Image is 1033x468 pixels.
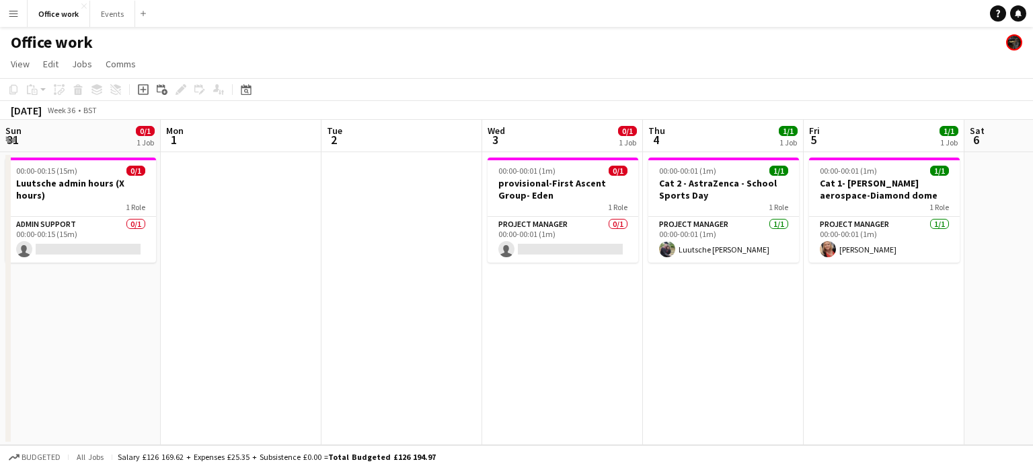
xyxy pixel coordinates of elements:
[486,132,505,147] span: 3
[11,104,42,117] div: [DATE]
[648,125,665,137] span: Thu
[970,125,985,137] span: Sat
[118,452,436,462] div: Salary £126 169.62 + Expenses £25.35 + Subsistence £0.00 =
[11,32,93,53] h1: Office work
[488,217,638,263] app-card-role: Project Manager0/100:00-00:01 (1m)
[1006,34,1022,51] app-user-avatar: Blue Hat
[83,105,97,115] div: BST
[809,217,960,263] app-card-role: Project Manager1/100:00-00:01 (1m)[PERSON_NAME]
[769,202,788,212] span: 1 Role
[5,55,35,73] a: View
[136,126,155,136] span: 0/1
[126,166,145,176] span: 0/1
[809,158,960,263] app-job-card: 00:00-00:01 (1m)1/1Cat 1- [PERSON_NAME] aerospace-Diamond dome1 RoleProject Manager1/100:00-00:01...
[166,125,184,137] span: Mon
[929,202,949,212] span: 1 Role
[44,105,78,115] span: Week 36
[328,452,436,462] span: Total Budgeted £126 194.97
[5,125,22,137] span: Sun
[164,132,184,147] span: 1
[137,137,154,147] div: 1 Job
[72,58,92,70] span: Jobs
[28,1,90,27] button: Office work
[488,177,638,201] h3: provisional-First Ascent Group- Eden
[11,58,30,70] span: View
[940,126,958,136] span: 1/1
[618,126,637,136] span: 0/1
[769,166,788,176] span: 1/1
[779,126,798,136] span: 1/1
[327,125,342,137] span: Tue
[3,132,22,147] span: 31
[619,137,636,147] div: 1 Job
[820,166,877,176] span: 00:00-00:01 (1m)
[126,202,145,212] span: 1 Role
[648,217,799,263] app-card-role: Project Manager1/100:00-00:01 (1m)Luutsche [PERSON_NAME]
[38,55,64,73] a: Edit
[807,132,820,147] span: 5
[809,125,820,137] span: Fri
[488,125,505,137] span: Wed
[608,202,627,212] span: 1 Role
[5,217,156,263] app-card-role: Admin Support0/100:00-00:15 (15m)
[106,58,136,70] span: Comms
[498,166,556,176] span: 00:00-00:01 (1m)
[43,58,59,70] span: Edit
[16,166,77,176] span: 00:00-00:15 (15m)
[779,137,797,147] div: 1 Job
[5,177,156,201] h3: Luutsche admin hours (X hours)
[809,177,960,201] h3: Cat 1- [PERSON_NAME] aerospace-Diamond dome
[67,55,98,73] a: Jobs
[646,132,665,147] span: 4
[74,452,106,462] span: All jobs
[609,166,627,176] span: 0/1
[22,453,61,462] span: Budgeted
[648,177,799,201] h3: Cat 2 - AstraZenca - School Sports Day
[648,158,799,263] app-job-card: 00:00-00:01 (1m)1/1Cat 2 - AstraZenca - School Sports Day1 RoleProject Manager1/100:00-00:01 (1m)...
[5,158,156,263] app-job-card: 00:00-00:15 (15m)0/1Luutsche admin hours (X hours)1 RoleAdmin Support0/100:00-00:15 (15m)
[325,132,342,147] span: 2
[100,55,141,73] a: Comms
[930,166,949,176] span: 1/1
[940,137,958,147] div: 1 Job
[90,1,135,27] button: Events
[968,132,985,147] span: 6
[488,158,638,263] app-job-card: 00:00-00:01 (1m)0/1provisional-First Ascent Group- Eden1 RoleProject Manager0/100:00-00:01 (1m)
[7,450,63,465] button: Budgeted
[659,166,716,176] span: 00:00-00:01 (1m)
